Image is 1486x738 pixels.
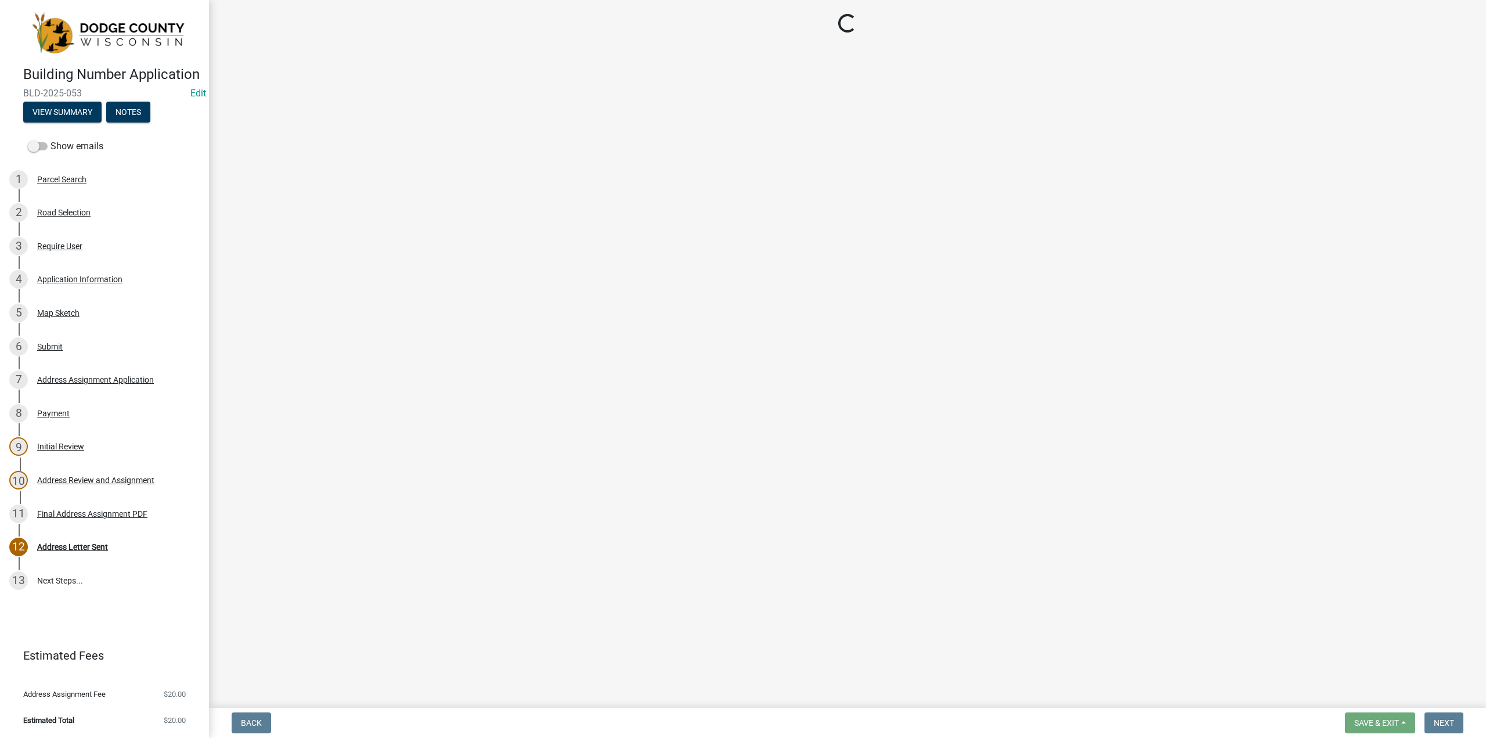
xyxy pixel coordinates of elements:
span: Next [1434,718,1454,728]
div: Map Sketch [37,309,80,317]
div: Road Selection [37,208,91,217]
div: 6 [9,337,28,356]
button: Back [232,712,271,733]
div: 8 [9,404,28,423]
button: Notes [106,102,150,123]
div: 11 [9,505,28,523]
span: Estimated Total [23,717,74,724]
div: Application Information [37,275,122,283]
span: BLD-2025-053 [23,88,186,99]
div: 7 [9,370,28,389]
div: Submit [37,343,63,351]
div: Payment [37,409,70,417]
div: 9 [9,437,28,456]
div: 4 [9,270,28,289]
div: 2 [9,203,28,222]
div: Require User [37,242,82,250]
span: Save & Exit [1354,718,1399,728]
span: Address Assignment Fee [23,690,106,698]
label: Show emails [28,139,103,153]
button: Save & Exit [1345,712,1415,733]
h4: Building Number Application [23,66,200,83]
a: Edit [190,88,206,99]
div: Parcel Search [37,175,86,183]
div: 13 [9,571,28,590]
span: $20.00 [164,717,186,724]
img: Dodge County, Wisconsin [23,12,190,54]
wm-modal-confirm: Edit Application Number [190,88,206,99]
div: 1 [9,170,28,189]
span: Back [241,718,262,728]
div: Final Address Assignment PDF [37,510,147,518]
button: Next [1424,712,1463,733]
div: Address Review and Assignment [37,476,154,484]
div: 5 [9,304,28,322]
div: 12 [9,538,28,556]
wm-modal-confirm: Notes [106,108,150,117]
div: 3 [9,237,28,255]
div: Initial Review [37,442,84,451]
button: View Summary [23,102,102,123]
span: $20.00 [164,690,186,698]
div: Address Letter Sent [37,543,108,551]
div: 10 [9,471,28,489]
a: Estimated Fees [9,644,190,667]
div: Address Assignment Application [37,376,154,384]
wm-modal-confirm: Summary [23,108,102,117]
